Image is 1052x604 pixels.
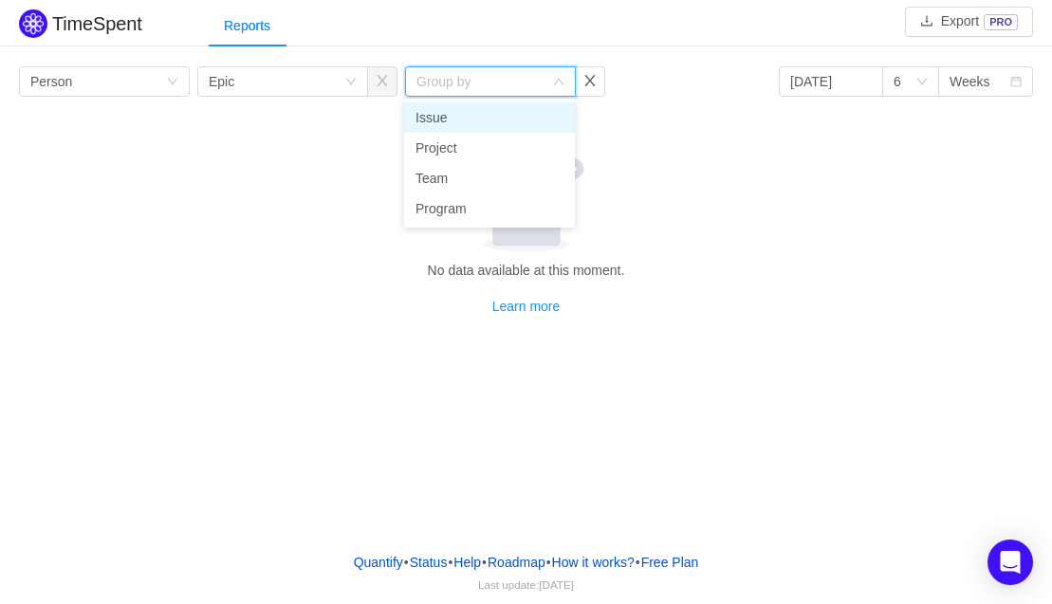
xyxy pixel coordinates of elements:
[987,540,1033,585] div: Open Intercom Messenger
[478,578,574,591] span: Last update:
[546,555,551,570] span: •
[539,578,574,591] span: [DATE]
[916,76,928,89] i: icon: down
[52,13,142,34] h2: TimeSpent
[404,193,575,224] li: Program
[448,555,452,570] span: •
[640,548,700,577] button: Free Plan
[950,67,990,96] div: Weeks
[209,5,286,47] div: Reports
[575,66,605,97] button: icon: close
[779,66,883,97] input: Start date
[404,102,575,133] li: Issue
[30,67,72,96] div: Person
[416,72,544,91] div: Group by
[209,67,234,96] div: Epic
[894,67,901,96] div: 6
[345,76,357,89] i: icon: down
[19,9,47,38] img: Quantify logo
[404,133,575,163] li: Project
[905,7,1033,37] button: icon: downloadExportPRO
[409,548,449,577] a: Status
[367,66,397,97] button: icon: close
[553,76,564,89] i: icon: down
[492,299,561,314] a: Learn more
[636,555,640,570] span: •
[353,548,404,577] a: Quantify
[452,548,482,577] a: Help
[428,263,625,278] span: No data available at this moment.
[404,163,575,193] li: Team
[482,555,487,570] span: •
[1010,76,1022,89] i: icon: calendar
[167,76,178,89] i: icon: down
[404,555,409,570] span: •
[551,548,636,577] button: How it works?
[487,548,546,577] a: Roadmap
